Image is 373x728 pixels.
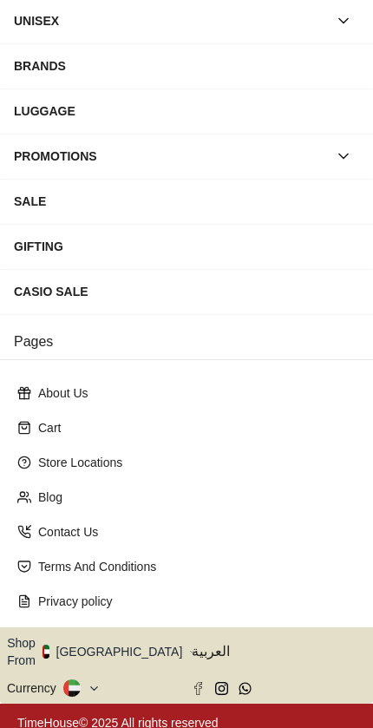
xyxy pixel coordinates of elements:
div: Currency [7,679,63,697]
img: United Arab Emirates [43,645,49,659]
button: Shop From[GEOGRAPHIC_DATA] [7,634,195,669]
a: Whatsapp [239,682,252,695]
p: Store Locations [38,454,349,471]
p: Contact Us [38,523,349,541]
div: UNISEX [14,5,328,36]
button: العربية [192,634,366,669]
div: CASIO SALE [14,276,359,307]
p: Terms And Conditions [38,558,349,575]
div: GIFTING [14,231,359,262]
p: Blog [38,489,349,506]
p: Privacy policy [38,593,349,610]
p: About Us [38,384,349,402]
div: SALE [14,186,359,217]
div: PROMOTIONS [14,141,328,172]
div: LUGGAGE [14,95,359,127]
span: العربية [192,641,366,662]
a: Instagram [215,682,228,695]
p: Cart [38,419,349,436]
div: BRANDS [14,50,359,82]
a: Facebook [192,682,205,695]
